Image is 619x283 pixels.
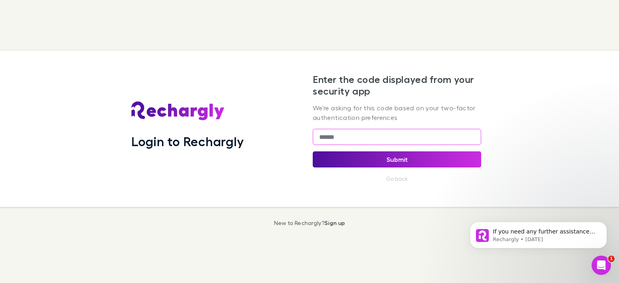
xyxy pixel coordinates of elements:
[608,256,615,262] span: 1
[381,174,413,184] button: Go back
[131,101,225,121] img: Rechargly's Logo
[592,256,611,275] iframe: Intercom live chat
[313,103,481,122] p: We're asking for this code based on your two-factor authentication preferences
[324,219,345,226] a: Sign up
[274,220,345,226] p: New to Rechargly?
[313,74,481,97] h2: Enter the code displayed from your security app
[458,205,619,261] iframe: Intercom notifications message
[131,134,244,149] h1: Login to Rechargly
[313,151,481,167] button: Submit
